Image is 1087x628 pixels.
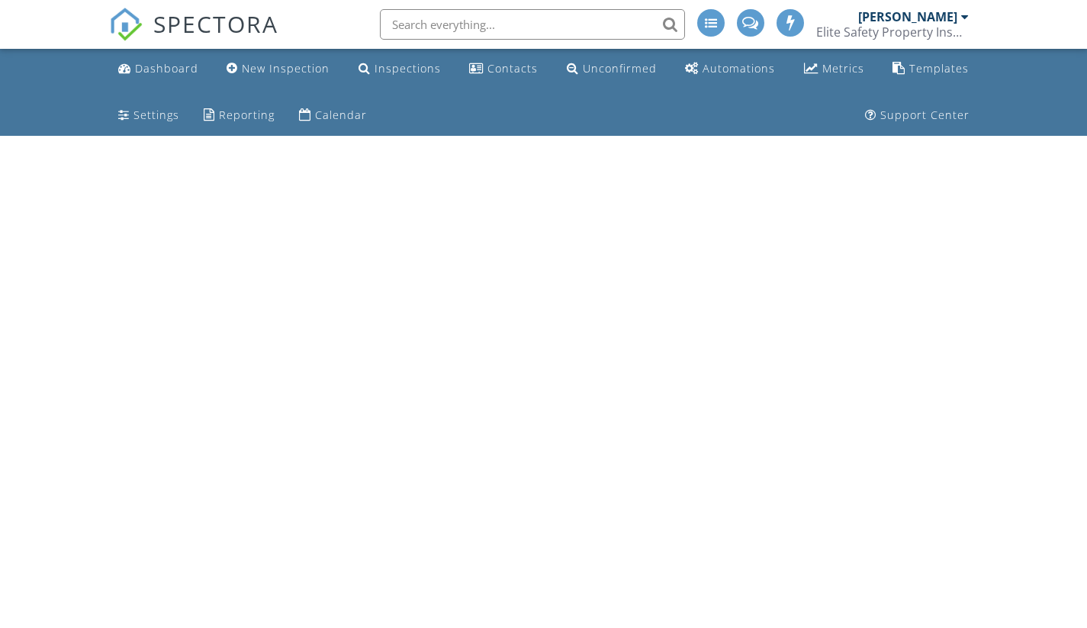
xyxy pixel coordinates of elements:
[822,61,864,76] div: Metrics
[135,61,198,76] div: Dashboard
[112,55,204,83] a: Dashboard
[198,101,281,130] a: Reporting
[242,61,330,76] div: New Inspection
[463,55,544,83] a: Contacts
[798,55,870,83] a: Metrics
[380,9,685,40] input: Search everything...
[219,108,275,122] div: Reporting
[375,61,441,76] div: Inspections
[858,9,957,24] div: [PERSON_NAME]
[703,61,775,76] div: Automations
[583,61,657,76] div: Unconfirmed
[109,8,143,41] img: The Best Home Inspection Software - Spectora
[220,55,336,83] a: New Inspection
[816,24,969,40] div: Elite Safety Property Inspections Inc.
[886,55,975,83] a: Templates
[880,108,970,122] div: Support Center
[352,55,447,83] a: Inspections
[109,21,278,53] a: SPECTORA
[153,8,278,40] span: SPECTORA
[133,108,179,122] div: Settings
[679,55,781,83] a: Automations (Advanced)
[315,108,367,122] div: Calendar
[859,101,976,130] a: Support Center
[561,55,663,83] a: Unconfirmed
[909,61,969,76] div: Templates
[487,61,538,76] div: Contacts
[112,101,185,130] a: Settings
[293,101,373,130] a: Calendar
